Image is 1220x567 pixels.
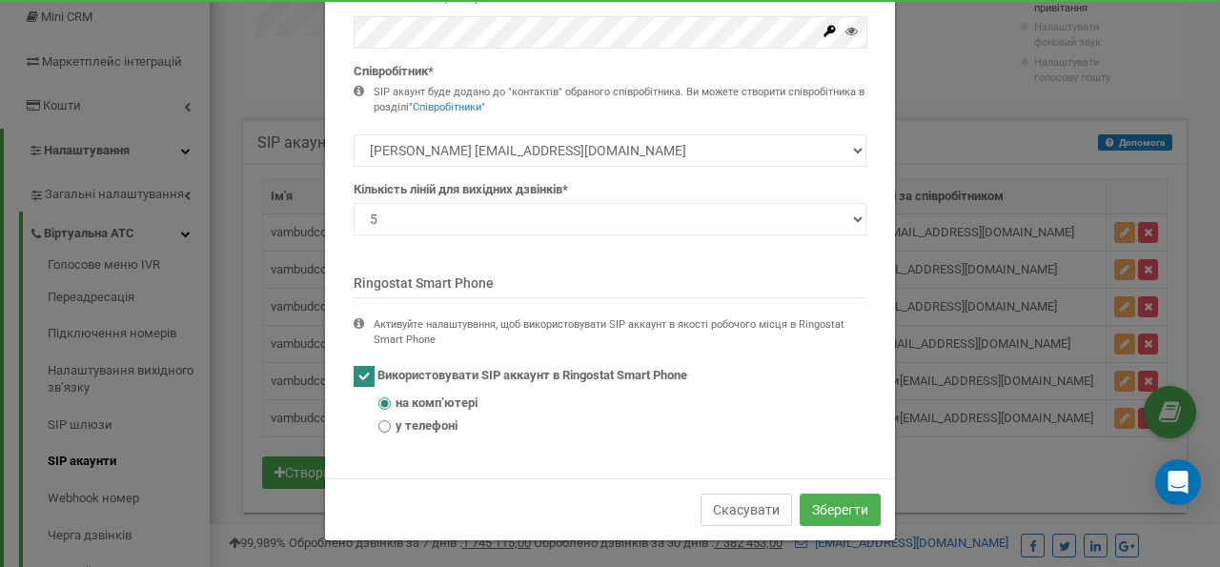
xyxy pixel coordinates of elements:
[701,494,792,526] button: Скасувати
[1155,459,1201,505] div: Open Intercom Messenger
[374,317,866,347] div: Активуйте налаштування, щоб використовувати SIP аккаунт в якості робочого місця в Ringostat Smart...
[396,395,478,413] span: на компʼютері
[378,420,391,433] input: у телефоні
[374,85,866,114] div: SIP акаунт буде додано до "контактів" обраного співробітника. Ви можете створити співробітника в ...
[396,417,457,435] span: у телефоні
[354,63,434,81] label: Співробітник*
[354,273,866,298] p: Ringostat Smart Phone
[354,181,568,199] label: Кількість ліній для вихідних дзвінків*
[377,369,687,383] span: Використовувати SIP аккаунт в Ringostat Smart Phone
[378,397,391,410] input: на компʼютері
[800,494,881,526] button: Зберегти
[409,101,485,113] a: "Співробітники"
